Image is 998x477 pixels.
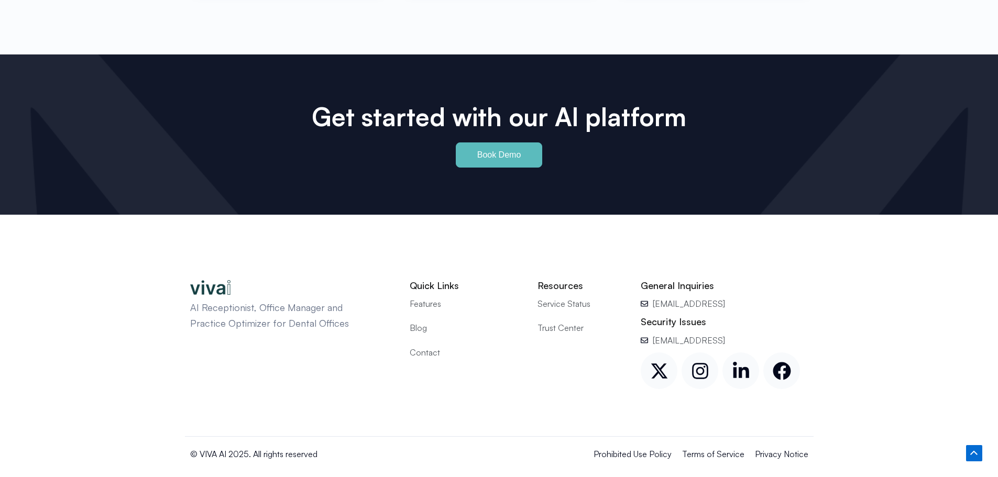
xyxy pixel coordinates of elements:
span: [EMAIL_ADDRESS] [650,334,725,347]
span: Blog [410,321,427,335]
a: Terms of Service [682,447,744,461]
a: Service Status [538,297,625,310]
h2: General Inquiries [641,280,808,292]
h2: Get started with our Al platform [284,102,714,132]
span: Contact [410,346,440,359]
span: Features [410,297,441,310]
p: © VIVA AI 2025. All rights reserved [190,447,462,461]
a: Prohibited Use Policy [594,447,672,461]
h2: Security Issues [641,316,808,328]
a: Features [410,297,522,310]
a: Contact [410,346,522,359]
span: Book Demo [477,151,521,159]
a: Book Demo [456,142,543,168]
a: Blog [410,321,522,335]
a: [EMAIL_ADDRESS] [641,334,808,347]
a: Privacy Notice [755,447,808,461]
span: [EMAIL_ADDRESS] [650,297,725,310]
span: Service Status [538,297,590,310]
span: Trust Center [538,321,584,335]
h2: Quick Links [410,280,522,292]
a: [EMAIL_ADDRESS] [641,297,808,310]
a: Trust Center [538,321,625,335]
p: AI Receptionist, Office Manager and Practice Optimizer for Dental Offices [190,300,374,331]
h2: Resources [538,280,625,292]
